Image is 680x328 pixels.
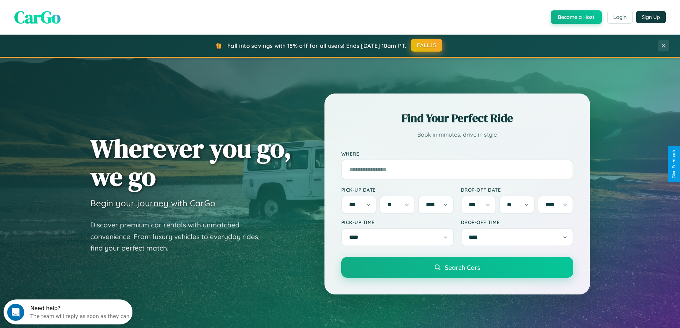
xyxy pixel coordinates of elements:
[461,219,573,225] label: Drop-off Time
[7,304,24,321] iframe: Intercom live chat
[90,219,269,254] p: Discover premium car rentals with unmatched convenience. From luxury vehicles to everyday rides, ...
[27,6,126,12] div: Need help?
[341,187,454,193] label: Pick-up Date
[27,12,126,19] div: The team will reply as soon as they can
[461,187,573,193] label: Drop-off Date
[4,299,132,324] iframe: Intercom live chat discovery launcher
[3,3,133,22] div: Open Intercom Messenger
[636,11,666,23] button: Sign Up
[341,151,573,157] label: Where
[445,263,480,271] span: Search Cars
[227,42,406,49] span: Fall into savings with 15% off for all users! Ends [DATE] 10am PT.
[341,110,573,126] h2: Find Your Perfect Ride
[90,134,292,191] h1: Wherever you go, we go
[341,257,573,278] button: Search Cars
[607,11,633,24] button: Login
[341,219,454,225] label: Pick-up Time
[551,10,602,24] button: Become a Host
[341,130,573,140] p: Book in minutes, drive in style
[671,150,676,178] div: Give Feedback
[14,5,61,29] span: CarGo
[411,39,442,52] button: FALL15
[90,198,216,208] h3: Begin your journey with CarGo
